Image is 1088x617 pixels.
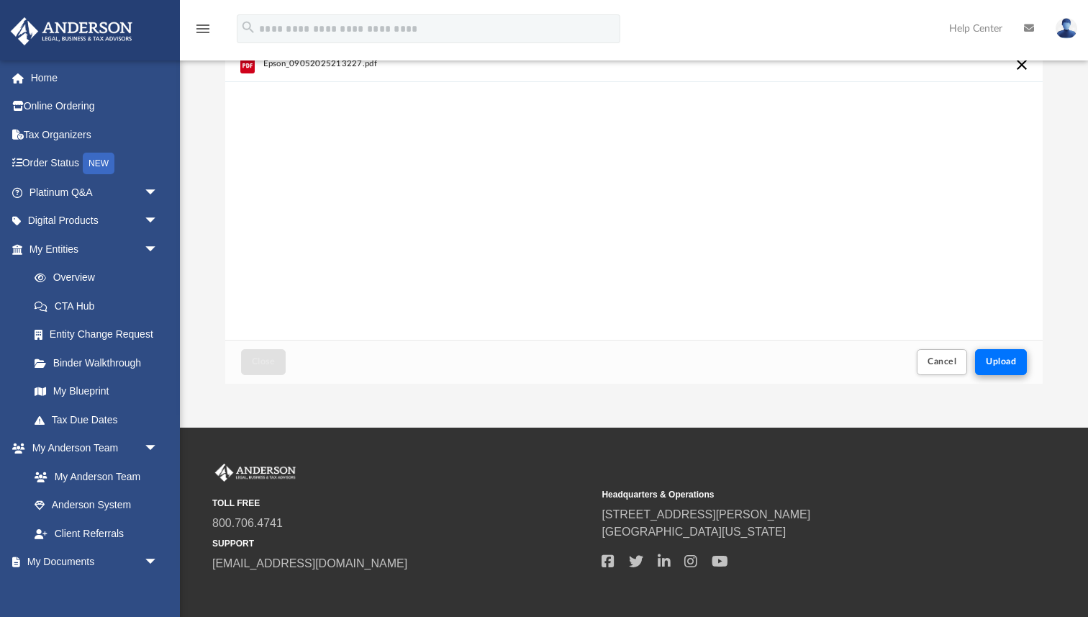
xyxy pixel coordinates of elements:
button: Cancel [917,349,967,374]
span: Upload [986,357,1016,366]
a: My Blueprint [20,377,173,406]
img: Anderson Advisors Platinum Portal [6,17,137,45]
a: Tax Organizers [10,120,180,149]
span: arrow_drop_down [144,434,173,464]
a: My Entitiesarrow_drop_down [10,235,180,264]
button: Close [241,349,286,374]
a: Anderson System [20,491,173,520]
span: arrow_drop_down [144,178,173,207]
a: 800.706.4741 [212,517,283,529]
span: Close [252,357,275,366]
a: My Documentsarrow_drop_down [10,548,173,577]
a: Client Referrals [20,519,173,548]
span: arrow_drop_down [144,207,173,236]
span: arrow_drop_down [144,235,173,264]
a: Overview [20,264,180,292]
small: Headquarters & Operations [602,488,981,501]
a: Order StatusNEW [10,149,180,179]
img: Anderson Advisors Platinum Portal [212,464,299,482]
a: Entity Change Request [20,320,180,349]
span: Epson_09052025213227.pdf [263,59,377,68]
a: [GEOGRAPHIC_DATA][US_STATE] [602,526,786,538]
a: Online Ordering [10,92,180,121]
img: User Pic [1056,18,1077,39]
button: Cancel this upload [1013,56,1030,73]
a: Digital Productsarrow_drop_down [10,207,180,235]
i: menu [194,20,212,37]
a: CTA Hub [20,292,180,320]
iframe: To enrich screen reader interactions, please activate Accessibility in Grammarly extension settings [941,542,1071,600]
a: menu [194,27,212,37]
a: My Anderson Teamarrow_drop_down [10,434,173,463]
small: TOLL FREE [212,497,591,510]
a: Home [10,63,180,92]
a: [EMAIL_ADDRESS][DOMAIN_NAME] [212,557,407,569]
span: Cancel [928,357,956,366]
a: Tax Due Dates [20,405,180,434]
small: SUPPORT [212,537,591,550]
i: search [240,19,256,35]
a: My Anderson Team [20,462,166,491]
span: arrow_drop_down [144,548,173,577]
a: [STREET_ADDRESS][PERSON_NAME] [602,508,810,521]
a: Platinum Q&Aarrow_drop_down [10,178,180,207]
a: Binder Walkthrough [20,348,180,377]
div: NEW [83,153,114,174]
button: Upload [975,349,1027,374]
